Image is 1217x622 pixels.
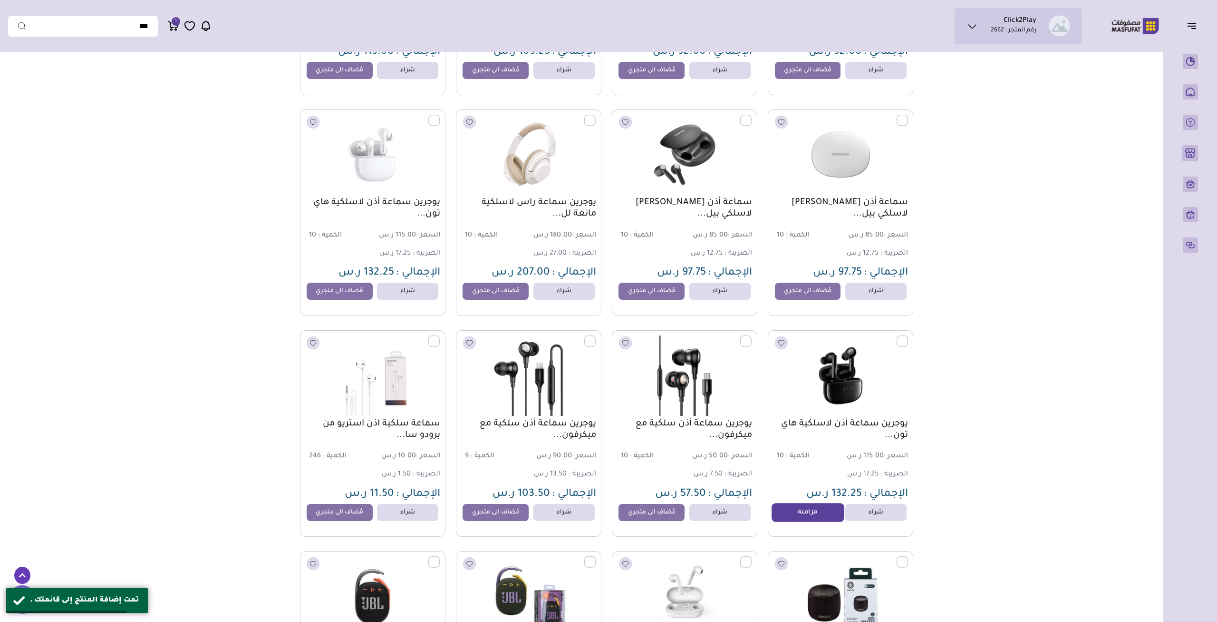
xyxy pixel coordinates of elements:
span: 85.00 ر.س [841,231,908,240]
a: شراء [689,283,751,300]
a: شراء [533,62,595,79]
span: 10 [465,232,472,239]
a: مُضاف الى متجري [307,504,373,521]
span: السعر : [416,453,440,460]
a: شراء [845,504,907,521]
span: 132.25 ر.س [806,489,862,500]
span: الإجمالي : [396,489,440,500]
h1: Click2Play [1004,17,1036,26]
a: شراء [533,283,595,300]
span: 10.00 ر.س [374,452,440,461]
span: 109.25 ر.س [493,47,550,58]
a: شراء [533,504,595,521]
a: مُضاف الى متجري [775,283,841,300]
span: 132.25 ر.س [338,267,394,279]
span: 12.75 ر.س [691,250,723,257]
a: مزامنة [772,503,844,522]
p: رقم المتجر : 2662 [991,26,1036,36]
span: 92.00 ر.س [653,47,706,58]
img: 241.625-241.6252024-05-19-6649dce5713e6.png [773,115,908,195]
img: منصور عوض الشهري [1049,15,1070,37]
a: مُضاف الى متجري [307,283,373,300]
span: 17.25 ر.س [379,250,411,257]
span: 90.00 ر.س [530,452,596,461]
span: الإجمالي : [552,47,596,58]
a: مُضاف الى متجري [618,283,685,300]
span: الإجمالي : [708,489,752,500]
span: 1.50 ر.س [382,471,411,478]
span: الكمية : [786,232,810,239]
span: الإجمالي : [864,267,908,279]
span: الضريبة : [724,250,752,257]
span: الضريبة : [569,250,596,257]
div: تمت إضافة المنتج إلى قائمتك . [30,595,141,606]
span: 103.50 ر.س [493,489,550,500]
span: السعر : [572,453,596,460]
a: شراء [689,62,751,79]
img: Logo [1105,17,1166,35]
span: 9 [465,453,469,460]
span: 85.00 ر.س [686,231,752,240]
span: 57.50 ر.س [655,489,706,500]
img: 241.625-241.6252024-05-19-664a11fe3b9c6.png [462,336,596,415]
a: يوجرين سماعة أذن سلكية مع ميكرفون... [617,418,752,441]
span: السعر : [728,232,752,239]
img: 241.625-241.625202310101448-8QMDcAclJpsovxkZzqJyeiBDbnmiZ58zYdeecgOW.jpg [306,336,440,415]
span: الضريبة : [880,250,908,257]
a: 1 [168,20,179,32]
a: يوجرين سماعة أذن لاسلكية هاي تون... [773,418,908,441]
a: مُضاف الى متجري [618,504,685,521]
a: يوجرين سماعة أذن سلكية مع ميكرفون... [461,418,596,441]
span: الكمية : [318,232,342,239]
span: الضريبة : [413,471,440,478]
img: 241.625-241.6252024-05-19-664a12cc1bbb4.png [618,336,752,415]
span: 17.25 ر.س [847,471,879,478]
img: 241.625-241.6252024-05-19-6649ef3340f19.png [462,115,596,195]
span: السعر : [728,453,752,460]
span: الإجمالي : [552,489,596,500]
a: مُضاف الى متجري [775,62,841,79]
span: 97.75 ر.س [813,267,862,279]
span: 115.00 ر.س [374,231,440,240]
a: شراء [689,504,751,521]
a: سماعة أذن [PERSON_NAME] لاسلكي بيل... [617,197,752,220]
span: الكمية : [471,453,494,460]
span: 10 [777,453,784,460]
span: الضريبة : [569,471,596,478]
span: الكمية : [474,232,498,239]
span: 10 [309,232,316,239]
span: 246 [309,453,321,460]
span: الإجمالي : [552,267,596,279]
span: 50.00 ر.س [686,452,752,461]
span: 12.75 ر.س [847,250,879,257]
span: 11.50 ر.س [345,489,394,500]
span: السعر : [416,232,440,239]
span: الإجمالي : [396,267,440,279]
span: السعر : [572,232,596,239]
a: شراء [377,283,438,300]
span: الإجمالي : [396,47,440,58]
span: 115.00 ر.س [841,452,908,461]
span: 27.00 ر.س [533,250,567,257]
span: الإجمالي : [864,47,908,58]
span: 180.00 ر.س [530,231,596,240]
a: مُضاف الى متجري [618,62,685,79]
span: الكمية : [323,453,347,460]
span: 13.50 ر.س [534,471,567,478]
span: الإجمالي : [864,489,908,500]
span: 10 [621,453,628,460]
span: 92.00 ر.س [809,47,862,58]
a: يوجرين سماعة أذن لاسلكية هاي تون... [305,197,440,220]
a: شراء [845,283,907,300]
a: مُضاف الى متجري [463,283,529,300]
a: يوجرين سماعة راس لاسلكية مانعة لل... [461,197,596,220]
span: الضريبة : [724,471,752,478]
a: مُضاف الى متجري [307,62,373,79]
span: الكمية : [630,453,654,460]
span: الكمية : [630,232,654,239]
img: 241.625-241.6252024-03-24-6600800594735.png [618,115,752,195]
a: مُضاف الى متجري [463,504,529,521]
span: 10 [621,232,628,239]
a: سماعة سلكية اذن استريو من برودو سا... [305,418,440,441]
a: شراء [845,62,907,79]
